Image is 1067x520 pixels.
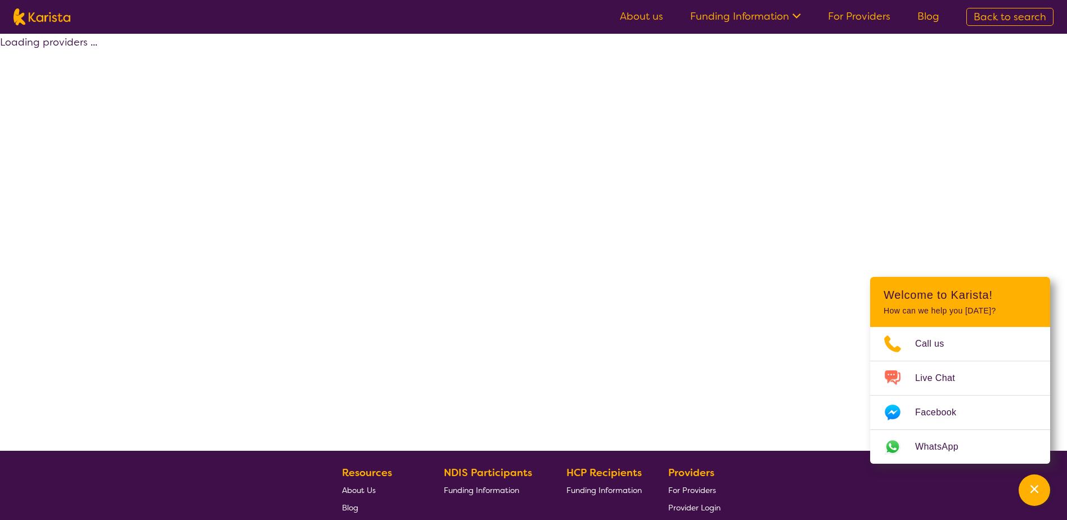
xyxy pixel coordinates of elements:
h2: Welcome to Karista! [884,288,1037,302]
a: Provider Login [668,499,721,516]
div: Channel Menu [870,277,1050,464]
img: Karista logo [13,8,70,25]
p: How can we help you [DATE]? [884,306,1037,316]
b: NDIS Participants [444,466,532,479]
ul: Choose channel [870,327,1050,464]
button: Channel Menu [1019,474,1050,506]
a: Funding Information [690,10,801,23]
span: Funding Information [566,485,642,495]
a: Web link opens in a new tab. [870,430,1050,464]
a: About Us [342,481,417,499]
span: Provider Login [668,503,721,513]
span: Facebook [915,404,970,421]
a: Funding Information [566,481,642,499]
a: Blog [917,10,939,23]
b: Resources [342,466,392,479]
span: WhatsApp [915,438,972,455]
span: About Us [342,485,376,495]
span: Call us [915,335,958,352]
a: Back to search [966,8,1054,26]
a: Blog [342,499,417,516]
a: For Providers [828,10,890,23]
a: About us [620,10,663,23]
span: Blog [342,503,358,513]
a: Funding Information [444,481,541,499]
span: Back to search [974,10,1046,24]
b: HCP Recipients [566,466,642,479]
span: For Providers [668,485,716,495]
span: Funding Information [444,485,519,495]
span: Live Chat [915,370,969,387]
a: For Providers [668,481,721,499]
b: Providers [668,466,714,479]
